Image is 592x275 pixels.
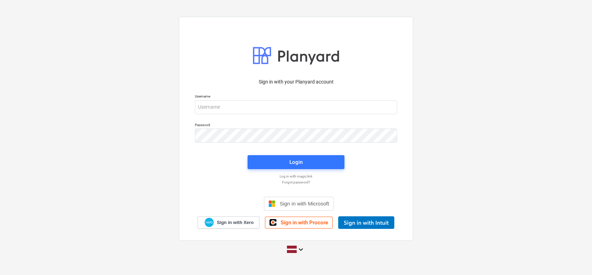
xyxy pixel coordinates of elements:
p: Sign in with your Planyard account [195,78,397,86]
button: Login [248,155,344,169]
a: Log in with magic link [191,174,401,179]
span: Sign in with Procore [281,219,328,226]
img: Microsoft logo [268,200,275,207]
p: Username [195,94,397,100]
span: Sign in with Microsoft [280,201,329,207]
span: Sign in with Xero [217,219,253,226]
div: Login [289,158,303,167]
p: Password [195,123,397,129]
a: Sign in with Xero [198,216,260,229]
input: Username [195,100,397,114]
a: Forgot password? [191,180,401,184]
i: keyboard_arrow_down [297,245,305,254]
img: Xero logo [205,218,214,227]
a: Sign in with Procore [265,217,333,229]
